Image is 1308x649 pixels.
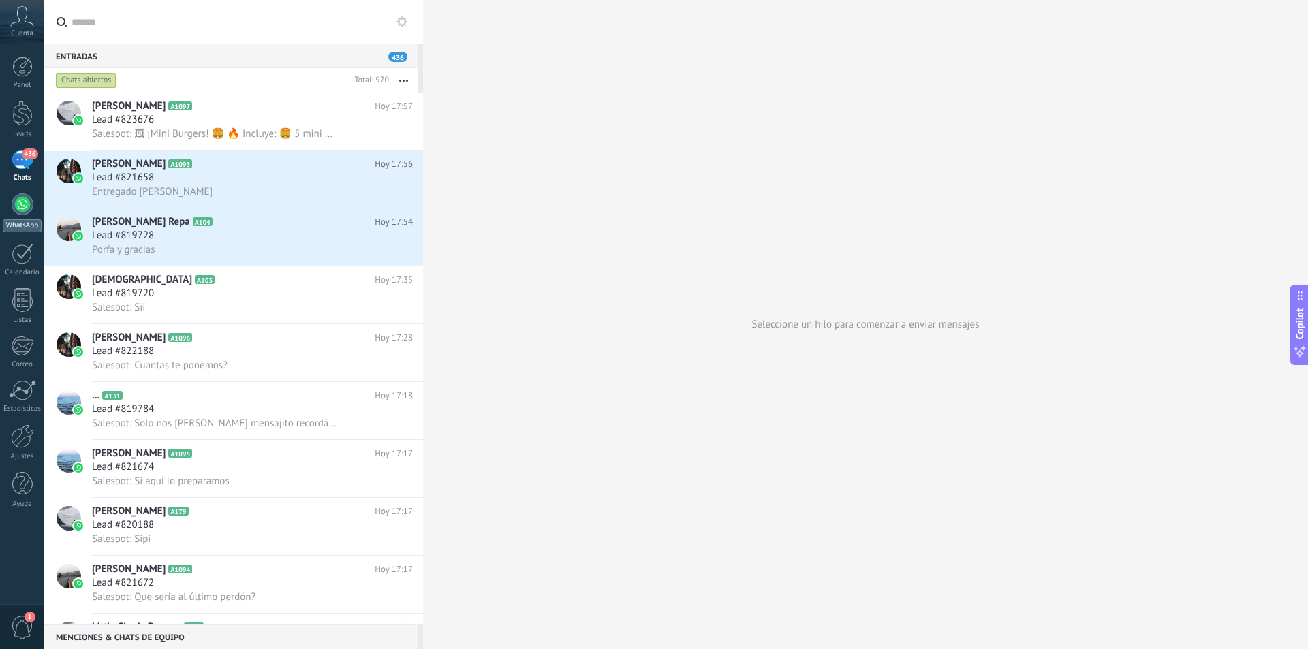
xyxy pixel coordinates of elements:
span: Hoy 17:17 [375,563,413,576]
span: Cuenta [11,29,33,38]
span: Hoy 17:57 [375,99,413,113]
img: icon [74,289,83,299]
span: Hoy 17:18 [375,389,413,402]
span: Entregado [PERSON_NAME] [92,185,213,198]
div: Ajustes [3,452,42,461]
div: Correo [3,360,42,369]
span: A1095 [168,449,192,458]
span: A1097 [168,101,192,110]
span: Hoy 17:17 [375,505,413,518]
div: Calendario [3,268,42,277]
span: Hoy 17:17 [375,447,413,460]
span: Lead #821674 [92,460,154,474]
span: Salesbot: Sii [92,301,145,314]
span: Lead #819720 [92,287,154,300]
img: icon [74,232,83,241]
button: Más [389,68,418,93]
div: Ayuda [3,500,42,509]
span: Lead #820188 [92,518,154,532]
img: tab_domain_overview_orange.svg [57,79,68,90]
div: Dominio: [DOMAIN_NAME] [35,35,153,46]
div: Menciones & Chats de equipo [44,624,418,649]
span: Lead #821672 [92,576,154,590]
a: avataricon[DEMOGRAPHIC_DATA]A103Hoy 17:35Lead #819720Salesbot: Sii [44,266,423,323]
div: Panel [3,81,42,90]
a: avataricon[PERSON_NAME] RepaA104Hoy 17:54Lead #819728Porfa y gracias [44,208,423,266]
span: [PERSON_NAME] [92,331,166,345]
a: avataricon[PERSON_NAME]A1097Hoy 17:57Lead #823676Salesbot: 🖼 ¡Mini Burgers! 🍔 🔥 Incluye: 🍔 5 mini... [44,93,423,150]
span: [DEMOGRAPHIC_DATA] [92,273,192,287]
span: A1093 [168,159,192,168]
span: [PERSON_NAME] [92,99,166,113]
span: [PERSON_NAME] [92,505,166,518]
span: Salesbot: Sipi [92,533,151,545]
span: A1094 [168,565,192,573]
div: Palabras clave [164,80,214,89]
span: Salesbot: Que sería al último perdón? [92,590,255,603]
span: Salesbot: 🖼 ¡Mini Burgers! 🍔 🔥 Incluye: 🍔 5 mini hamburguesas ([PERSON_NAME], tomate y queso amar... [92,127,338,140]
span: ... [92,389,99,402]
img: icon [74,463,83,473]
img: icon [74,405,83,415]
a: avataricon[PERSON_NAME]A179Hoy 17:17Lead #820188Salesbot: Sipi [44,498,423,555]
img: website_grey.svg [22,35,33,46]
span: [PERSON_NAME] [92,157,166,171]
span: A587 [184,622,204,631]
div: Dominio [72,80,104,89]
a: avataricon[PERSON_NAME]A1096Hoy 17:28Lead #822188Salesbot: Cuantas te ponemos? [44,324,423,381]
span: [PERSON_NAME] [92,447,166,460]
div: v 4.0.25 [38,22,67,33]
img: logo_orange.svg [22,22,33,33]
span: Salesbot: Cuantas te ponemos? [92,359,228,372]
span: Lead #823676 [92,113,154,127]
span: Hoy 17:54 [375,215,413,229]
div: Estadísticas [3,405,42,413]
div: Total: 970 [349,74,389,87]
span: A1096 [168,333,192,342]
span: Hoy 17:56 [375,157,413,171]
div: WhatsApp [3,219,42,232]
img: icon [74,347,83,357]
span: A103 [195,275,215,284]
span: Lead #819728 [92,229,154,242]
span: Salesbot: Si aquí lo preparamos [92,475,230,488]
div: Entradas [44,44,418,68]
span: Hoy 17:35 [375,273,413,287]
span: Salesbot: Solo nos [PERSON_NAME] mensajito recordándonos y te lo hacemos válido ✨ [92,417,338,430]
span: Porfa y gracias [92,243,155,256]
a: avataricon[PERSON_NAME]A1094Hoy 17:17Lead #821672Salesbot: Que sería al último perdón? [44,556,423,613]
div: Chats abiertos [56,72,116,89]
span: Lead #822188 [92,345,154,358]
span: 436 [388,52,407,62]
span: A131 [102,391,122,400]
div: Leads [3,130,42,139]
span: [PERSON_NAME] Repa [92,215,190,229]
span: Lead #819784 [92,402,154,416]
span: 1 [25,612,35,622]
img: tab_keywords_by_traffic_grey.svg [149,79,160,90]
span: A104 [193,217,213,226]
span: Hoy 17:28 [375,331,413,345]
span: Lead #821658 [92,171,154,185]
span: [PERSON_NAME] [92,563,166,576]
img: icon [74,579,83,588]
span: Little Charly Burgers [92,620,181,634]
div: Listas [3,316,42,325]
a: avataricon[PERSON_NAME]A1093Hoy 17:56Lead #821658Entregado [PERSON_NAME] [44,151,423,208]
span: 436 [22,148,37,159]
img: icon [74,174,83,183]
span: Copilot [1293,308,1307,339]
a: avataricon[PERSON_NAME]A1095Hoy 17:17Lead #821674Salesbot: Si aquí lo preparamos [44,440,423,497]
span: A179 [168,507,188,516]
a: avataricon...A131Hoy 17:18Lead #819784Salesbot: Solo nos [PERSON_NAME] mensajito recordándonos y ... [44,382,423,439]
span: Hoy 17:07 [375,620,413,634]
img: icon [74,521,83,531]
div: Chats [3,174,42,183]
img: icon [74,116,83,125]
